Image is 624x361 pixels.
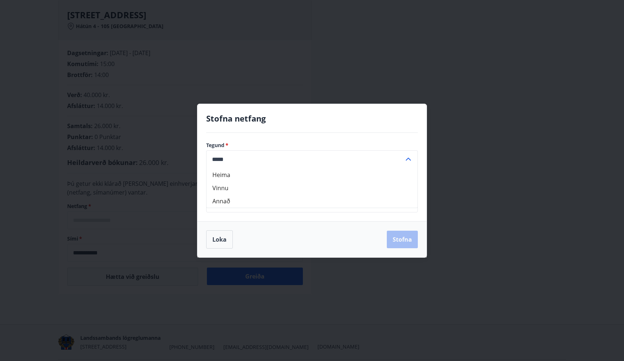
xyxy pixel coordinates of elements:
[206,113,418,124] h4: Stofna netfang
[207,195,417,208] li: Annað
[206,142,418,149] label: Tegund
[207,181,417,195] li: Vinnu
[206,230,233,249] button: Loka
[207,168,417,181] li: Heima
